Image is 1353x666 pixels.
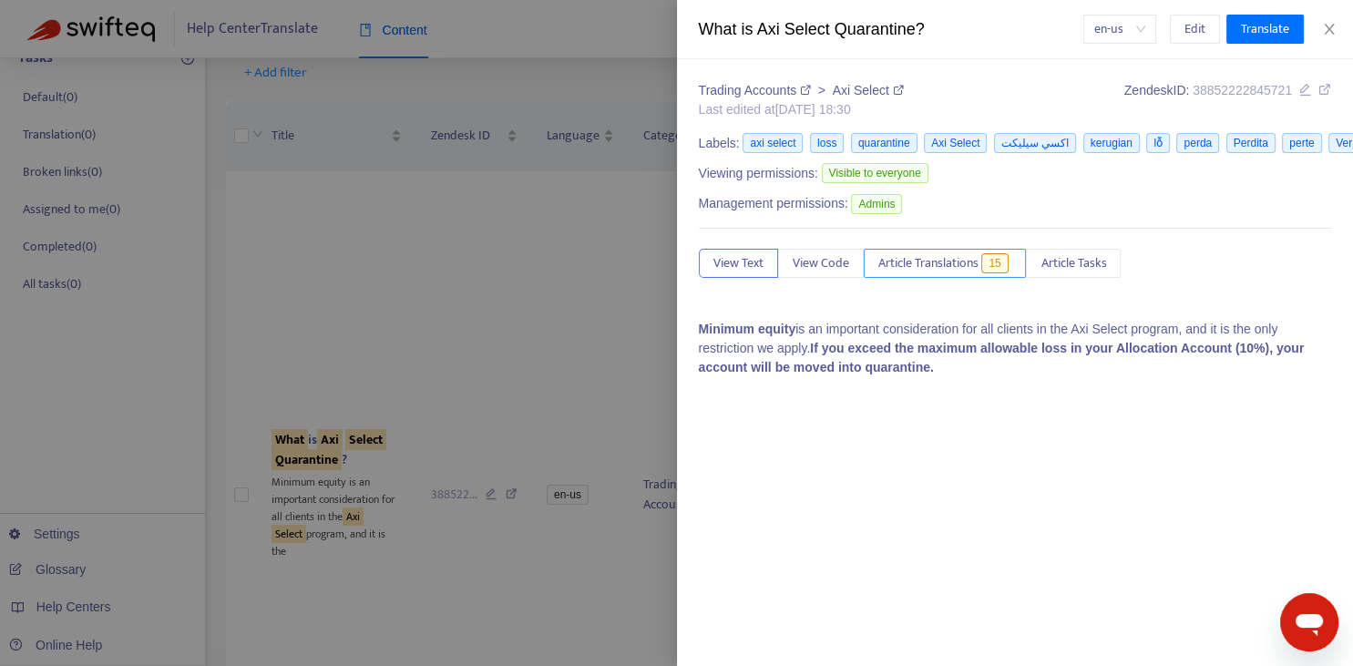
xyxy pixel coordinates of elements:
[994,133,1076,153] span: اكسي سيليكت
[864,249,1027,278] button: Article Translations15
[699,83,815,97] a: Trading Accounts
[793,253,849,273] span: View Code
[1094,15,1145,43] span: en-us
[1317,21,1342,38] button: Close
[1124,81,1331,119] div: Zendesk ID:
[924,133,987,153] span: Axi Select
[1280,593,1338,651] iframe: Button to launch messaging window
[699,134,740,153] span: Labels:
[1184,19,1205,39] span: Edit
[1040,253,1106,273] span: Article Tasks
[1170,15,1220,44] button: Edit
[1026,249,1121,278] button: Article Tasks
[699,322,796,336] strong: Minimum equity
[878,253,979,273] span: Article Translations
[699,81,904,100] div: >
[778,249,864,278] button: View Code
[1241,19,1289,39] span: Translate
[1176,133,1219,153] span: perda
[833,83,904,97] a: Axi Select
[810,133,844,153] span: loss
[743,133,803,153] span: axi select
[1146,133,1170,153] span: lỗ
[851,133,917,153] span: quarantine
[1226,133,1276,153] span: Perdita
[699,17,1083,42] div: What is Axi Select Quarantine?
[1322,22,1337,36] span: close
[713,253,764,273] span: View Text
[699,249,778,278] button: View Text
[699,320,1332,377] p: is an important consideration for all clients in the Axi Select program, and it is the only restr...
[981,253,1008,273] span: 15
[699,194,848,213] span: Management permissions:
[1193,83,1292,97] span: 38852222845721
[851,194,902,214] span: Admins
[699,341,1305,374] strong: If you exceed the maximum allowable loss in your Allocation Account (10%), your account will be m...
[1226,15,1304,44] button: Translate
[1282,133,1321,153] span: perte
[699,100,904,119] div: Last edited at [DATE] 18:30
[699,164,818,183] span: Viewing permissions:
[822,163,928,183] span: Visible to everyone
[1083,133,1140,153] span: kerugian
